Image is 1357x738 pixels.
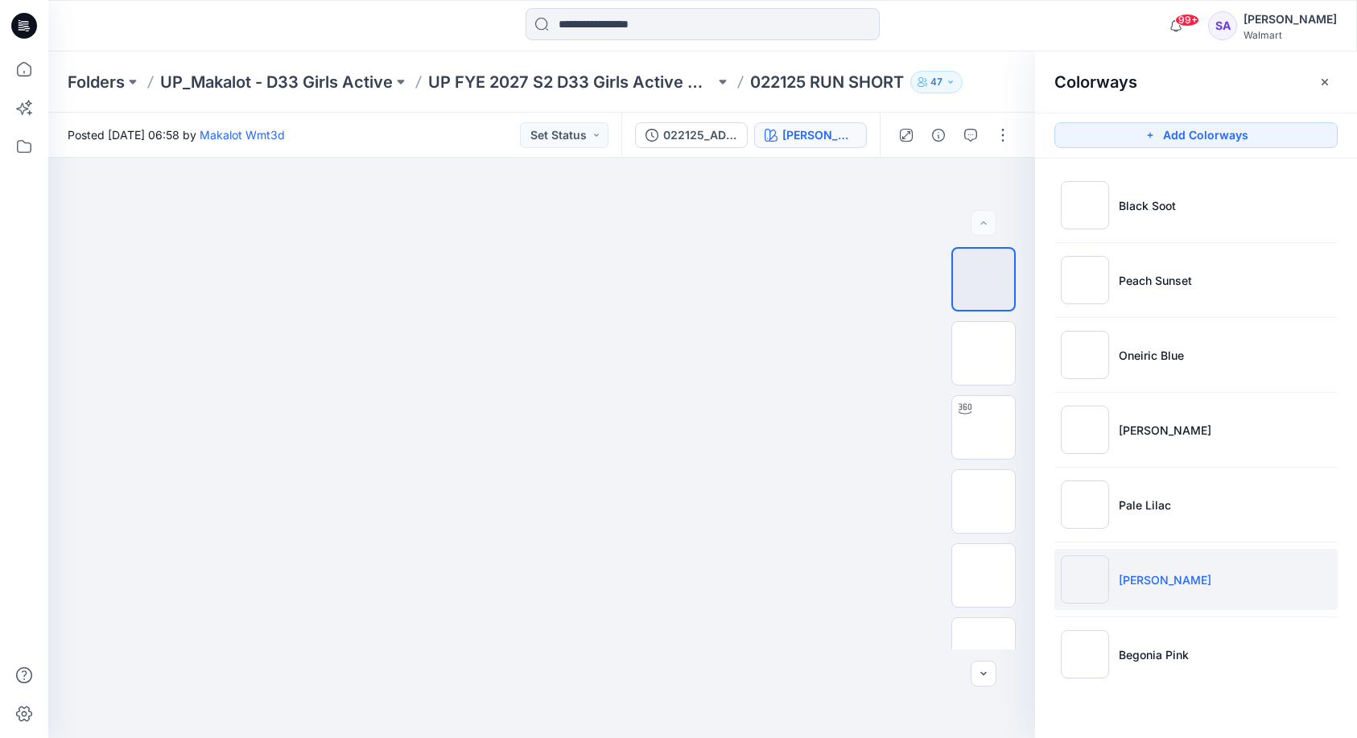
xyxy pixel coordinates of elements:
button: Details [926,122,951,148]
img: Pale Lilac [1061,480,1109,529]
button: [PERSON_NAME] [754,122,867,148]
img: Black Soot [1061,181,1109,229]
p: [PERSON_NAME] [1119,571,1211,588]
button: Add Colorways [1054,122,1338,148]
img: Jade Stone [1061,406,1109,454]
p: 47 [930,73,942,91]
div: 022125_ADM FULL_Rev1_RUN SHORT [663,126,737,144]
img: Begonia Pink [1061,630,1109,678]
div: [PERSON_NAME] [782,126,856,144]
p: Oneiric Blue [1119,347,1184,364]
a: Makalot Wmt3d [200,128,285,142]
span: Posted [DATE] 06:58 by [68,126,285,143]
a: Folders [68,71,125,93]
p: [PERSON_NAME] [1119,422,1211,439]
span: 99+ [1175,14,1199,27]
p: 022125 RUN SHORT [750,71,904,93]
p: Peach Sunset [1119,272,1192,289]
img: Peach Sunset [1061,256,1109,304]
div: Walmart [1244,29,1337,41]
p: Begonia Pink [1119,646,1189,663]
button: 022125_ADM FULL_Rev1_RUN SHORT [635,122,748,148]
a: UP FYE 2027 S2 D33 Girls Active Makalot [428,71,715,93]
img: Oneiric Blue [1061,331,1109,379]
h2: Colorways [1054,72,1137,92]
img: Ash Rose [1061,555,1109,604]
p: Black Soot [1119,197,1176,214]
a: UP_Makalot - D33 Girls Active [160,71,393,93]
button: 47 [910,71,963,93]
div: SA [1208,11,1237,40]
p: Pale Lilac [1119,497,1171,513]
div: [PERSON_NAME] [1244,10,1337,29]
